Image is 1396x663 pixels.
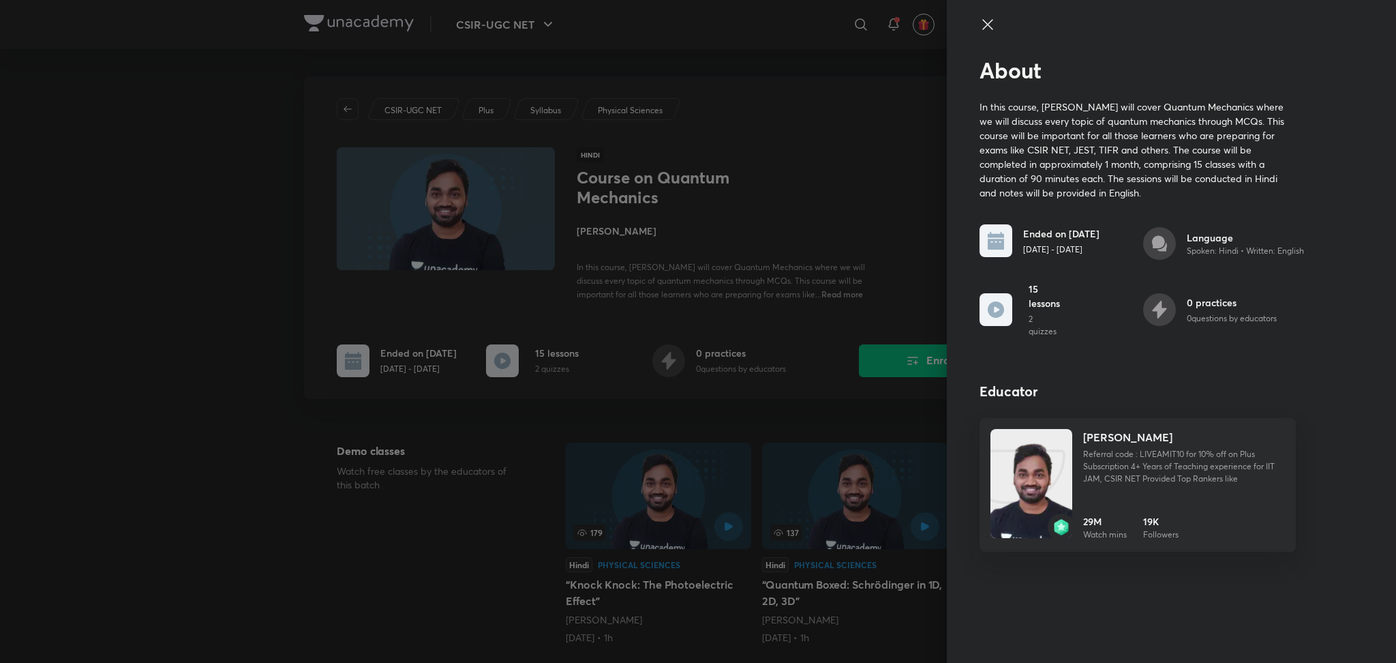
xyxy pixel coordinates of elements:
[980,381,1318,402] h4: Educator
[990,443,1072,552] img: Unacademy
[980,418,1296,552] a: Unacademybadge[PERSON_NAME]Referral code : LIVEAMIT10 for 10% off on Plus Subscription 4+ Years o...
[1029,313,1061,338] p: 2 quizzes
[1029,282,1061,310] h6: 15 lessons
[1023,226,1099,241] h6: Ended on [DATE]
[1187,245,1304,257] p: Spoken: Hindi • Written: English
[1023,244,1099,256] p: [DATE] - [DATE]
[1143,514,1179,529] h6: 19K
[1187,231,1304,245] h6: Language
[1053,519,1069,535] img: badge
[1083,514,1127,529] h6: 29M
[980,57,1318,83] h2: About
[1187,312,1277,325] p: 0 questions by educators
[1083,448,1285,485] p: Referral code : LIVEAMIT10 for 10% off on Plus Subscription 4+ Years of Teaching experience for I...
[1187,295,1277,310] h6: 0 practices
[1083,429,1172,445] h4: [PERSON_NAME]
[1083,529,1127,541] p: Watch mins
[1143,529,1179,541] p: Followers
[980,100,1296,200] p: In this course, [PERSON_NAME] will cover Quantum Mechanics where we will discuss every topic of q...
